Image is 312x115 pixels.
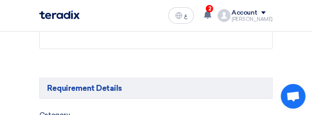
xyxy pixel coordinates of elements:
img: profile_test.png [218,9,231,22]
h5: Requirement Details [39,78,273,99]
span: ع [184,12,188,19]
a: Open chat [281,84,306,109]
div: Account [231,9,258,17]
span: 2 [206,5,213,12]
div: [PERSON_NAME] [231,17,273,22]
button: ع [168,7,194,24]
img: Teradix logo [39,10,80,19]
